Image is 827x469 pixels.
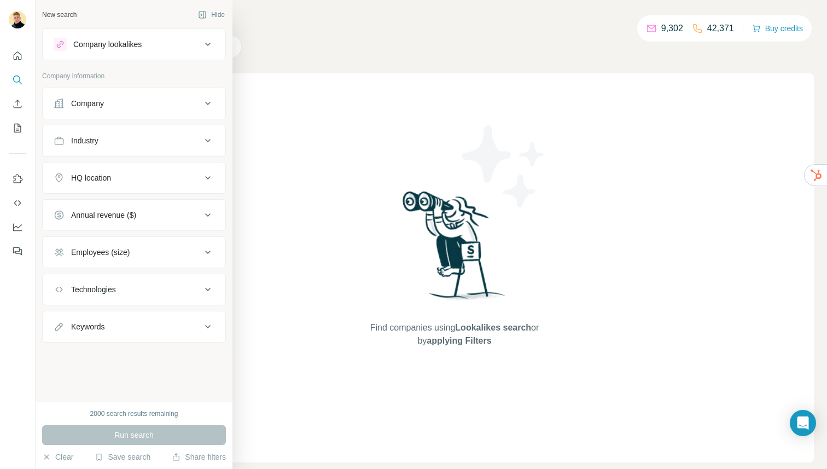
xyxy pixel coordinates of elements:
img: Surfe Illustration - Stars [455,117,553,216]
button: My lists [9,118,26,138]
img: Avatar [9,11,26,28]
button: Employees (size) [43,239,225,265]
h4: Search [95,13,814,28]
button: Search [9,70,26,90]
button: Quick start [9,46,26,66]
button: HQ location [43,165,225,191]
span: applying Filters [427,336,491,345]
span: Find companies using or by [367,321,542,348]
div: Annual revenue ($) [71,210,136,221]
button: Industry [43,128,225,154]
div: Keywords [71,321,104,332]
div: Technologies [71,284,116,295]
p: Company information [42,71,226,81]
button: Use Surfe on LinkedIn [9,169,26,189]
button: Buy credits [752,21,803,36]
p: 9,302 [661,22,683,35]
div: New search [42,10,77,20]
button: Technologies [43,276,225,303]
button: Company [43,90,225,117]
div: Industry [71,135,98,146]
div: Company lookalikes [73,39,142,50]
p: 42,371 [707,22,734,35]
button: Annual revenue ($) [43,202,225,228]
button: Feedback [9,241,26,261]
div: 2000 search results remaining [90,409,178,419]
button: Share filters [172,451,226,462]
button: Save search [95,451,150,462]
div: HQ location [71,172,111,183]
button: Dashboard [9,217,26,237]
div: Company [71,98,104,109]
button: Use Surfe API [9,193,26,213]
button: Hide [190,7,232,23]
button: Enrich CSV [9,94,26,114]
button: Keywords [43,314,225,340]
div: Open Intercom Messenger [790,410,816,436]
span: Lookalikes search [455,323,531,332]
button: Clear [42,451,73,462]
div: Employees (size) [71,247,130,258]
img: Surfe Illustration - Woman searching with binoculars [398,188,511,310]
button: Company lookalikes [43,31,225,57]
